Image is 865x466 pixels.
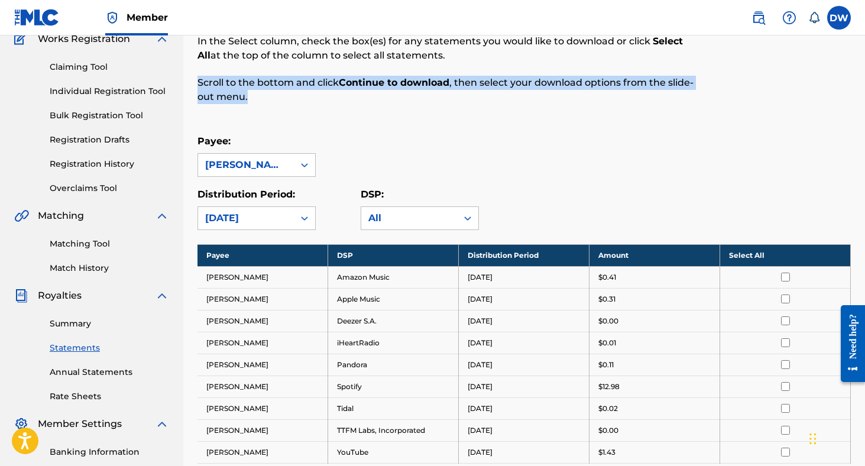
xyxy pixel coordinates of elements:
[328,397,459,419] td: Tidal
[50,182,169,195] a: Overclaims Tool
[328,332,459,354] td: iHeartRadio
[205,158,287,172] div: [PERSON_NAME]
[197,76,701,104] p: Scroll to the bottom and click , then select your download options from the slide-out menu.
[197,266,328,288] td: [PERSON_NAME]
[197,189,295,200] label: Distribution Period:
[197,135,231,147] label: Payee:
[328,244,459,266] th: DSP
[197,441,328,463] td: [PERSON_NAME]
[809,421,817,457] div: Drag
[751,11,766,25] img: search
[50,85,169,98] a: Individual Registration Tool
[50,342,169,354] a: Statements
[747,6,770,30] a: Public Search
[598,360,614,370] p: $0.11
[598,447,615,458] p: $1.43
[328,266,459,288] td: Amazon Music
[155,209,169,223] img: expand
[598,403,618,414] p: $0.02
[368,211,450,225] div: All
[328,419,459,441] td: TTFM Labs, Incorporated
[459,441,589,463] td: [DATE]
[197,397,328,419] td: [PERSON_NAME]
[328,310,459,332] td: Deezer S.A.
[782,11,796,25] img: help
[328,376,459,397] td: Spotify
[459,332,589,354] td: [DATE]
[14,9,60,26] img: MLC Logo
[459,310,589,332] td: [DATE]
[14,289,28,303] img: Royalties
[598,294,615,305] p: $0.31
[459,266,589,288] td: [DATE]
[589,244,720,266] th: Amount
[197,354,328,376] td: [PERSON_NAME]
[459,354,589,376] td: [DATE]
[50,158,169,170] a: Registration History
[459,244,589,266] th: Distribution Period
[459,376,589,397] td: [DATE]
[808,12,820,24] div: Notifications
[197,332,328,354] td: [PERSON_NAME]
[328,354,459,376] td: Pandora
[328,288,459,310] td: Apple Music
[832,296,865,391] iframe: Resource Center
[105,11,119,25] img: Top Rightsholder
[598,316,618,326] p: $0.00
[50,318,169,330] a: Summary
[197,419,328,441] td: [PERSON_NAME]
[459,419,589,441] td: [DATE]
[205,211,287,225] div: [DATE]
[459,288,589,310] td: [DATE]
[50,109,169,122] a: Bulk Registration Tool
[328,441,459,463] td: YouTube
[38,209,84,223] span: Matching
[155,32,169,46] img: expand
[598,272,616,283] p: $0.41
[806,409,865,466] iframe: Chat Widget
[50,134,169,146] a: Registration Drafts
[361,189,384,200] label: DSP:
[14,32,30,46] img: Works Registration
[155,417,169,431] img: expand
[777,6,801,30] div: Help
[598,381,620,392] p: $12.98
[720,244,851,266] th: Select All
[14,209,29,223] img: Matching
[14,417,28,431] img: Member Settings
[50,446,169,458] a: Banking Information
[50,238,169,250] a: Matching Tool
[459,397,589,419] td: [DATE]
[50,390,169,403] a: Rate Sheets
[127,11,168,24] span: Member
[50,61,169,73] a: Claiming Tool
[197,310,328,332] td: [PERSON_NAME]
[38,289,82,303] span: Royalties
[38,32,130,46] span: Works Registration
[598,338,616,348] p: $0.01
[598,425,618,436] p: $0.00
[339,77,449,88] strong: Continue to download
[155,289,169,303] img: expand
[50,366,169,378] a: Annual Statements
[197,34,701,63] p: In the Select column, check the box(es) for any statements you would like to download or click at...
[50,262,169,274] a: Match History
[38,417,122,431] span: Member Settings
[827,6,851,30] div: User Menu
[197,376,328,397] td: [PERSON_NAME]
[197,244,328,266] th: Payee
[197,288,328,310] td: [PERSON_NAME]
